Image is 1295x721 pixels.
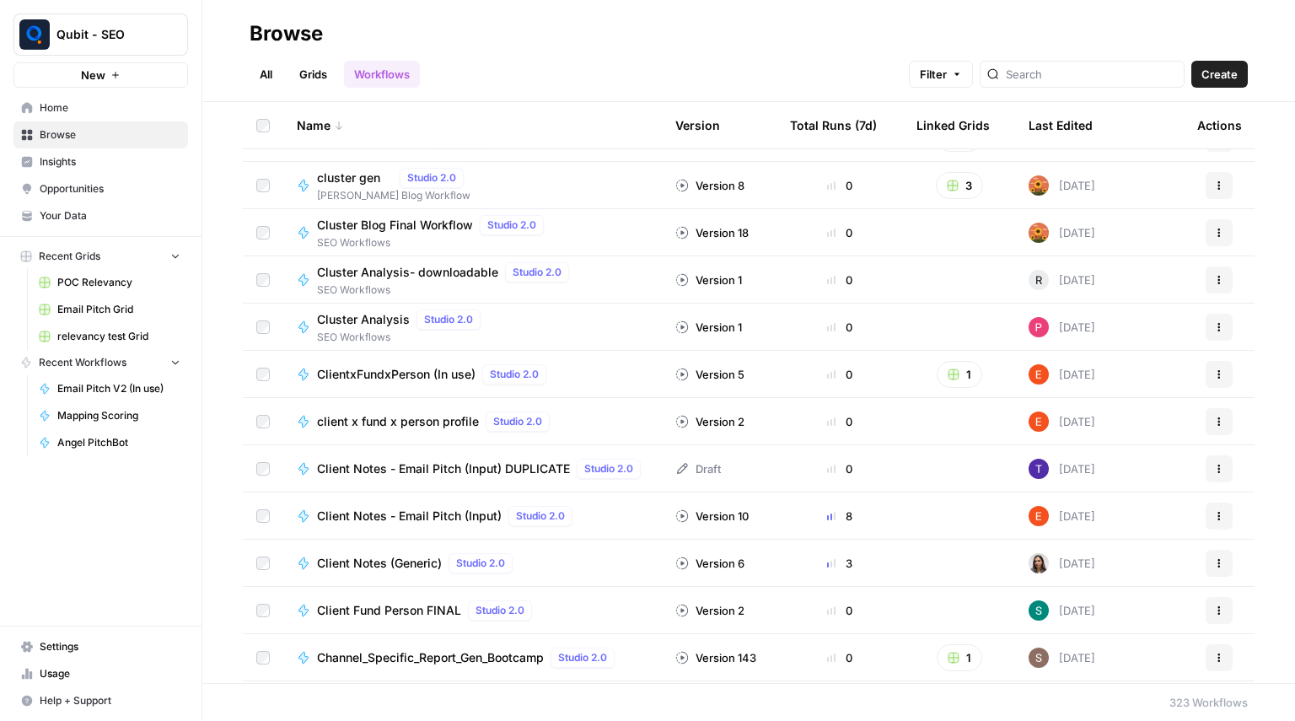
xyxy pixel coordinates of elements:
[916,102,990,148] div: Linked Grids
[1029,412,1049,432] img: ajf8yqgops6ssyjpn8789yzw4nvp
[317,235,551,250] span: SEO Workflows
[476,603,524,618] span: Studio 2.0
[675,272,742,288] div: Version 1
[1035,272,1042,288] span: R
[19,19,50,50] img: Qubit - SEO Logo
[13,660,188,687] a: Usage
[1197,102,1242,148] div: Actions
[297,102,648,148] div: Name
[675,602,744,619] div: Version 2
[317,330,487,345] span: SEO Workflows
[81,67,105,83] span: New
[40,154,180,169] span: Insights
[289,61,337,88] a: Grids
[487,218,536,233] span: Studio 2.0
[456,556,505,571] span: Studio 2.0
[317,649,544,666] span: Channel_Specific_Report_Gen_Bootcamp
[558,650,607,665] span: Studio 2.0
[1029,600,1095,621] div: [DATE]
[57,408,180,423] span: Mapping Scoring
[317,311,410,328] span: Cluster Analysis
[317,169,393,186] span: cluster gen
[31,323,188,350] a: relevancy test Grid
[920,66,947,83] span: Filter
[790,413,889,430] div: 0
[675,555,744,572] div: Version 6
[1029,553,1095,573] div: [DATE]
[13,633,188,660] a: Settings
[675,319,742,336] div: Version 1
[1029,459,1049,479] img: 1h46s2s7eeiwdx9pz9xnfux2sn5w
[250,20,323,47] div: Browse
[297,309,648,345] a: Cluster AnalysisStudio 2.0SEO Workflows
[297,364,648,385] a: ClientxFundxPerson (In use)Studio 2.0
[675,460,721,477] div: Draft
[1029,223,1049,243] img: 9q91i6o64dehxyyk3ewnz09i3rac
[675,224,749,241] div: Version 18
[675,413,744,430] div: Version 2
[1029,553,1049,573] img: 141n3bijxpn8h033wqhh0520kuqr
[790,649,889,666] div: 0
[1029,648,1095,668] div: [DATE]
[1006,66,1177,83] input: Search
[57,381,180,396] span: Email Pitch V2 (In use)
[317,460,570,477] span: Client Notes - Email Pitch (Input) DUPLICATE
[57,302,180,317] span: Email Pitch Grid
[407,170,456,186] span: Studio 2.0
[297,262,648,298] a: Cluster Analysis- downloadableStudio 2.0SEO Workflows
[1029,459,1095,479] div: [DATE]
[1029,270,1095,290] div: [DATE]
[909,61,973,88] button: Filter
[1191,61,1248,88] button: Create
[13,175,188,202] a: Opportunities
[40,208,180,223] span: Your Data
[39,249,100,264] span: Recent Grids
[297,459,648,479] a: Client Notes - Email Pitch (Input) DUPLICATEStudio 2.0
[424,312,473,327] span: Studio 2.0
[56,26,159,43] span: Qubit - SEO
[1029,175,1049,196] img: 9q91i6o64dehxyyk3ewnz09i3rac
[675,177,744,194] div: Version 8
[13,94,188,121] a: Home
[13,62,188,88] button: New
[790,224,889,241] div: 0
[516,508,565,524] span: Studio 2.0
[31,296,188,323] a: Email Pitch Grid
[1169,694,1248,711] div: 323 Workflows
[675,508,749,525] div: Version 10
[1029,175,1095,196] div: [DATE]
[1029,600,1049,621] img: poi5qzwllz3zgwynso3lypfzhmee
[40,100,180,116] span: Home
[1029,223,1095,243] div: [DATE]
[13,148,188,175] a: Insights
[790,272,889,288] div: 0
[790,508,889,525] div: 8
[297,168,648,203] a: cluster genStudio 2.0[PERSON_NAME] Blog Workflow
[937,361,982,388] button: 1
[790,177,889,194] div: 0
[1029,364,1049,385] img: ajf8yqgops6ssyjpn8789yzw4nvp
[297,553,648,573] a: Client Notes (Generic)Studio 2.0
[317,508,502,525] span: Client Notes - Email Pitch (Input)
[344,61,420,88] a: Workflows
[297,412,648,432] a: client x fund x person profileStudio 2.0
[1029,317,1095,337] div: [DATE]
[297,600,648,621] a: Client Fund Person FINALStudio 2.0
[40,181,180,196] span: Opportunities
[317,188,470,203] span: [PERSON_NAME] Blog Workflow
[493,414,542,429] span: Studio 2.0
[297,215,648,250] a: Cluster Blog Final WorkflowStudio 2.0SEO Workflows
[250,61,282,88] a: All
[40,639,180,654] span: Settings
[317,555,442,572] span: Client Notes (Generic)
[31,375,188,402] a: Email Pitch V2 (In use)
[317,602,461,619] span: Client Fund Person FINAL
[790,319,889,336] div: 0
[1029,648,1049,668] img: r1t4d3bf2vn6qf7wuwurvsp061ux
[39,355,126,370] span: Recent Workflows
[297,648,648,668] a: Channel_Specific_Report_Gen_BootcampStudio 2.0
[13,687,188,714] button: Help + Support
[790,366,889,383] div: 0
[675,102,720,148] div: Version
[13,121,188,148] a: Browse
